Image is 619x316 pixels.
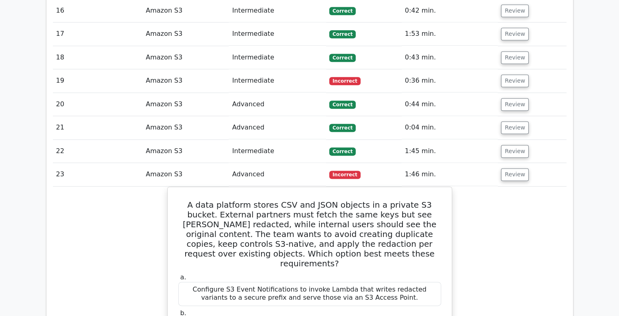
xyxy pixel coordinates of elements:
td: Advanced [229,116,326,139]
span: Incorrect [329,171,361,179]
td: Amazon S3 [142,93,229,116]
td: 23 [53,163,143,186]
td: 21 [53,116,143,139]
button: Review [501,168,529,181]
span: Correct [329,101,356,109]
span: Correct [329,147,356,156]
td: 1:45 min. [402,140,498,163]
td: 1:46 min. [402,163,498,186]
td: Amazon S3 [142,46,229,69]
button: Review [501,98,529,111]
span: Correct [329,7,356,15]
button: Review [501,75,529,87]
td: Advanced [229,93,326,116]
button: Review [501,51,529,64]
td: 22 [53,140,143,163]
td: Intermediate [229,69,326,92]
td: 19 [53,69,143,92]
span: Incorrect [329,77,361,85]
button: Review [501,28,529,40]
td: 0:04 min. [402,116,498,139]
td: Amazon S3 [142,22,229,46]
button: Review [501,145,529,158]
button: Review [501,121,529,134]
td: Intermediate [229,46,326,69]
td: 0:44 min. [402,93,498,116]
td: 0:36 min. [402,69,498,92]
h5: A data platform stores CSV and JSON objects in a private S3 bucket. External partners must fetch ... [177,200,442,268]
span: Correct [329,30,356,38]
td: Intermediate [229,22,326,46]
td: Intermediate [229,140,326,163]
td: Amazon S3 [142,140,229,163]
span: a. [180,273,186,281]
td: Amazon S3 [142,69,229,92]
button: Review [501,4,529,17]
span: Correct [329,124,356,132]
td: 18 [53,46,143,69]
td: 1:53 min. [402,22,498,46]
td: 17 [53,22,143,46]
td: Advanced [229,163,326,186]
td: 0:43 min. [402,46,498,69]
span: Correct [329,54,356,62]
td: Amazon S3 [142,116,229,139]
td: Amazon S3 [142,163,229,186]
td: 20 [53,93,143,116]
div: Configure S3 Event Notifications to invoke Lambda that writes redacted variants to a secure prefi... [178,282,441,306]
